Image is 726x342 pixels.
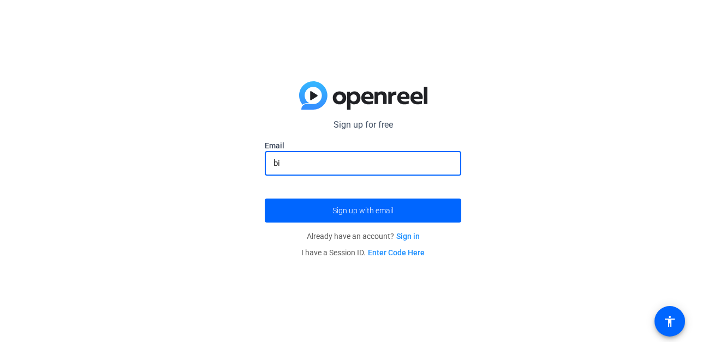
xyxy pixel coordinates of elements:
img: blue-gradient.svg [299,81,427,110]
span: Already have an account? [307,232,420,241]
span: I have a Session ID. [301,248,425,257]
mat-icon: accessibility [663,315,676,328]
button: Sign up with email [265,199,461,223]
label: Email [265,140,461,151]
a: Enter Code Here [368,248,425,257]
a: Sign in [396,232,420,241]
input: Enter Email Address [273,157,453,170]
p: Sign up for free [265,118,461,131]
